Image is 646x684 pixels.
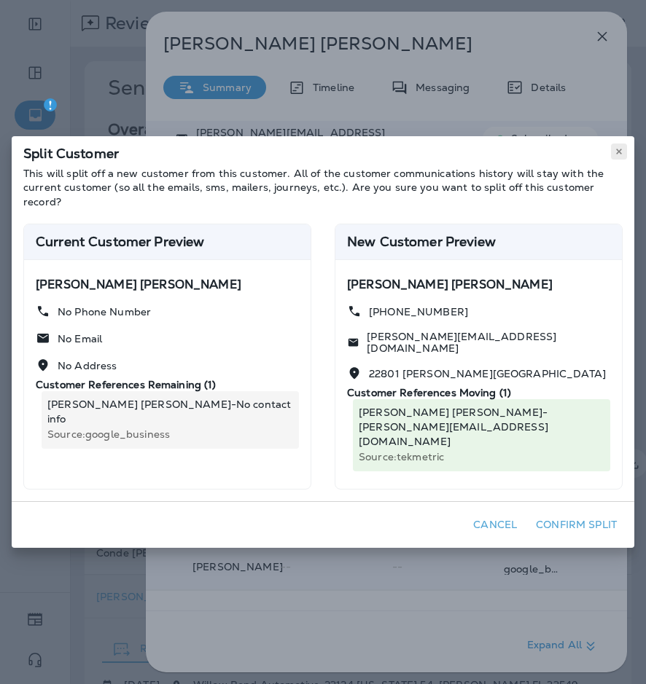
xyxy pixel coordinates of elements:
[359,331,610,354] p: [PERSON_NAME][EMAIL_ADDRESS][DOMAIN_NAME]
[347,236,610,248] p: New Customer Preview
[530,514,623,536] button: Confirm Split
[36,236,299,248] p: Current Customer Preview
[467,514,523,536] button: Cancel
[36,378,217,391] span: Customer References Remaining ( 1 )
[50,333,102,345] p: No Email
[36,277,241,292] span: [PERSON_NAME] [PERSON_NAME]
[362,306,468,318] p: [PHONE_NUMBER]
[359,450,444,463] span: Source: tekmetric
[50,306,151,318] p: No Phone Number
[12,136,634,167] div: Split Customer
[23,167,623,210] p: This will split off a new customer from this customer. All of the customer communications history...
[347,277,553,292] span: [PERSON_NAME] [PERSON_NAME]
[47,428,170,441] span: Source: google_business
[347,386,511,399] span: Customer References Moving ( 1 )
[359,405,604,449] p: [PERSON_NAME] [PERSON_NAME] - [PERSON_NAME][EMAIL_ADDRESS][DOMAIN_NAME]
[50,360,117,372] p: No Address
[47,397,293,426] p: [PERSON_NAME] [PERSON_NAME] - No contact info
[362,368,606,380] p: 22801 [PERSON_NAME][GEOGRAPHIC_DATA]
